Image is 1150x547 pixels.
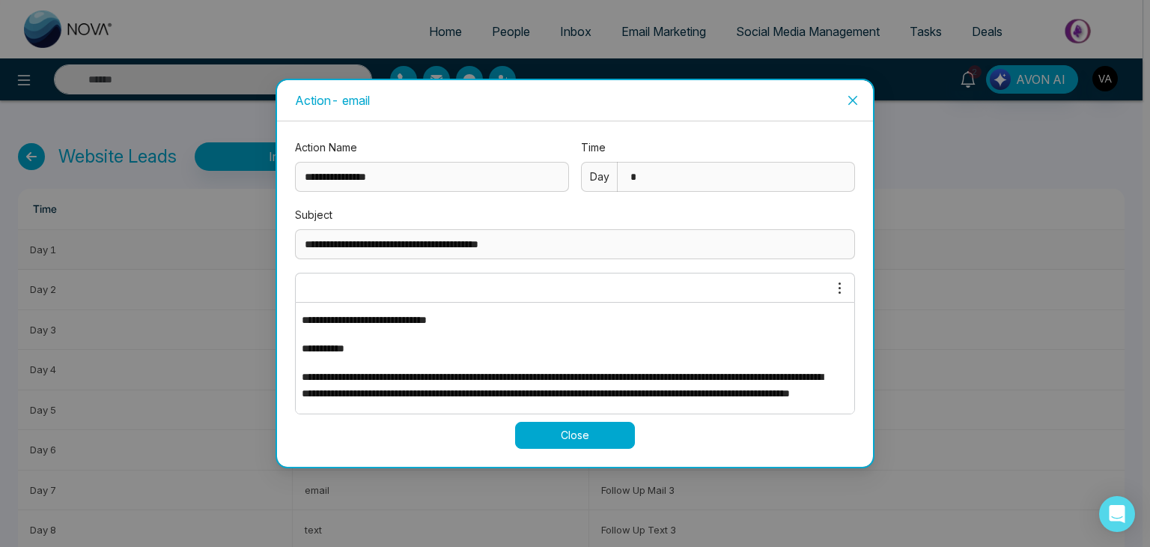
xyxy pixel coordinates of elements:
[847,94,859,106] span: close
[590,169,609,185] span: Day
[295,139,569,156] label: Action Name
[1099,496,1135,532] div: Open Intercom Messenger
[295,92,855,109] div: Action - email
[515,422,635,449] button: Close
[833,80,873,121] button: Close
[295,207,855,223] label: Subject
[295,273,855,302] div: Editor toolbar
[581,139,855,156] label: Time
[295,302,855,414] div: Editor editing area: main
